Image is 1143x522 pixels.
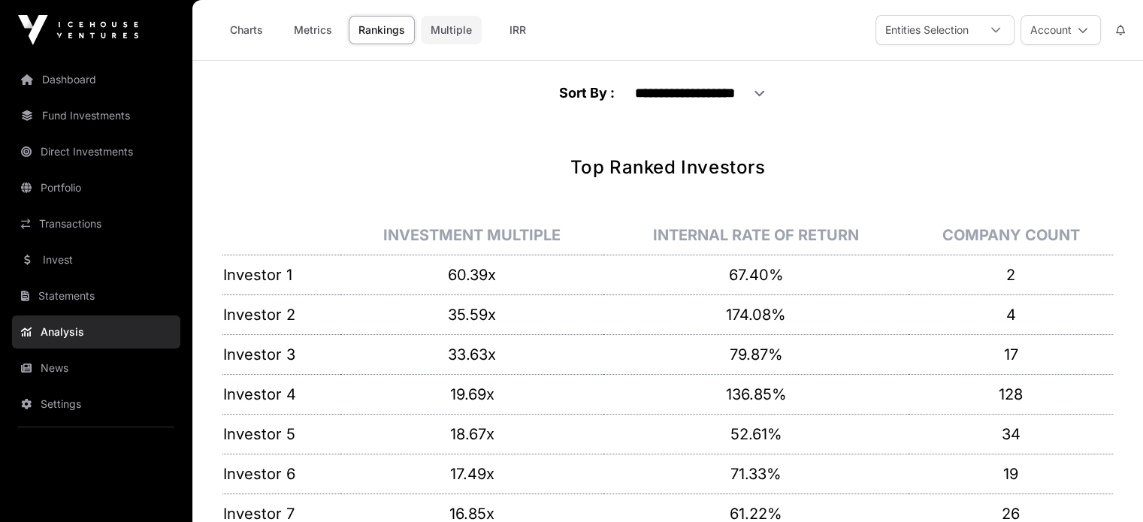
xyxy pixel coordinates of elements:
div: Entities Selection [876,16,978,44]
p: Investor 1 [223,264,340,285]
th: Internal Rate of Return [603,216,909,255]
p: 136.85% [604,384,908,405]
a: Settings [12,388,180,421]
p: Sort By : [559,83,615,104]
a: Rankings [349,16,415,44]
a: Direct Investments [12,135,180,168]
a: Charts [216,16,277,44]
p: 174.08% [604,304,908,325]
p: Investor 2 [223,304,340,325]
p: 35.59x [341,304,603,325]
a: Transactions [12,207,180,240]
img: Icehouse Ventures Logo [18,15,138,45]
p: 2 [909,264,1112,285]
p: Investor 6 [223,463,340,484]
p: 19 [909,463,1112,484]
a: Metrics [283,16,343,44]
p: 67.40% [604,264,908,285]
button: Account [1021,15,1101,45]
iframe: Chat Widget [1068,450,1143,522]
p: 17 [909,344,1112,365]
th: Investment Multiple [340,216,603,255]
a: Analysis [12,315,180,349]
p: 17.49x [341,463,603,484]
p: 34 [909,424,1112,445]
p: 33.63x [341,344,603,365]
th: Company Count [909,216,1113,255]
a: Dashboard [12,63,180,96]
p: 79.87% [604,344,908,365]
a: Multiple [421,16,482,44]
p: 71.33% [604,463,908,484]
p: 4 [909,304,1112,325]
p: 52.61% [604,424,908,445]
h1: Top Ranked Investors [222,155,1113,180]
p: 128 [909,384,1112,405]
p: Investor 4 [223,384,340,405]
a: Portfolio [12,171,180,204]
p: 60.39x [341,264,603,285]
p: Investor 3 [223,344,340,365]
p: Investor 5 [223,424,340,445]
p: 19.69x [341,384,603,405]
a: News [12,352,180,385]
a: Statements [12,279,180,312]
a: Invest [12,243,180,276]
a: IRR [488,16,548,44]
a: Fund Investments [12,99,180,132]
p: 18.67x [341,424,603,445]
